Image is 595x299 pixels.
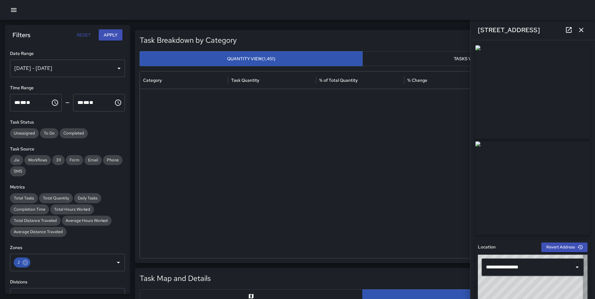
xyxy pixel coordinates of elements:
[66,155,83,165] div: Form
[52,157,65,163] span: 311
[74,29,94,41] button: Reset
[10,60,125,77] div: [DATE] - [DATE]
[10,50,125,57] h6: Date Range
[39,195,73,201] span: Total Quantity
[103,157,122,163] span: Phone
[12,30,30,40] h6: Filters
[143,77,162,83] div: Category
[49,96,61,109] button: Choose time, selected time is 12:00 AM
[10,279,125,286] h6: Divisions
[10,227,67,237] div: Average Distance Traveled
[74,193,101,203] div: Daily Tasks
[10,195,38,201] span: Total Tasks
[74,195,101,201] span: Daily Tasks
[10,155,23,165] div: Jia
[231,77,259,83] div: Task Quantity
[362,51,585,66] button: Tasks View(1,392)
[112,96,124,109] button: Choose time, selected time is 11:59 PM
[40,128,58,138] div: To Do
[319,77,358,83] div: % of Total Quantity
[84,155,102,165] div: Email
[114,258,123,267] button: Open
[99,29,122,41] button: Apply
[10,130,39,136] span: Unassigned
[40,130,58,136] span: To Do
[10,216,61,226] div: Total Distance Traveled
[10,244,125,251] h6: Zones
[10,193,38,203] div: Total Tasks
[14,259,24,266] span: 2
[84,157,102,163] span: Email
[10,206,49,213] span: Completion Time
[39,193,73,203] div: Total Quantity
[50,206,94,213] span: Total Hours Worked
[60,128,88,138] div: Completed
[14,100,20,105] span: Hours
[140,51,363,66] button: Quantity View(1,451)
[24,155,51,165] div: Workflows
[10,157,23,163] span: Jia
[10,218,61,224] span: Total Distance Traveled
[83,100,89,105] span: Minutes
[10,184,125,191] h6: Metrics
[26,100,30,105] span: Meridiem
[10,229,67,235] span: Average Distance Traveled
[407,77,427,83] div: % Change
[10,128,39,138] div: Unassigned
[140,35,473,45] h5: Task Breakdown by Category
[10,146,125,153] h6: Task Source
[10,168,26,174] span: SMS
[60,130,88,136] span: Completed
[50,204,94,214] div: Total Hours Worked
[10,119,125,126] h6: Task Status
[20,100,26,105] span: Minutes
[66,157,83,163] span: Form
[10,85,125,91] h6: Time Range
[10,204,49,214] div: Completion Time
[89,100,93,105] span: Meridiem
[52,155,65,165] div: 311
[103,155,122,165] div: Phone
[62,216,112,226] div: Average Hours Worked
[24,157,51,163] span: Workflows
[77,100,83,105] span: Hours
[10,166,26,176] div: SMS
[140,273,211,283] h5: Task Map and Details
[62,218,112,224] span: Average Hours Worked
[14,257,30,267] div: 2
